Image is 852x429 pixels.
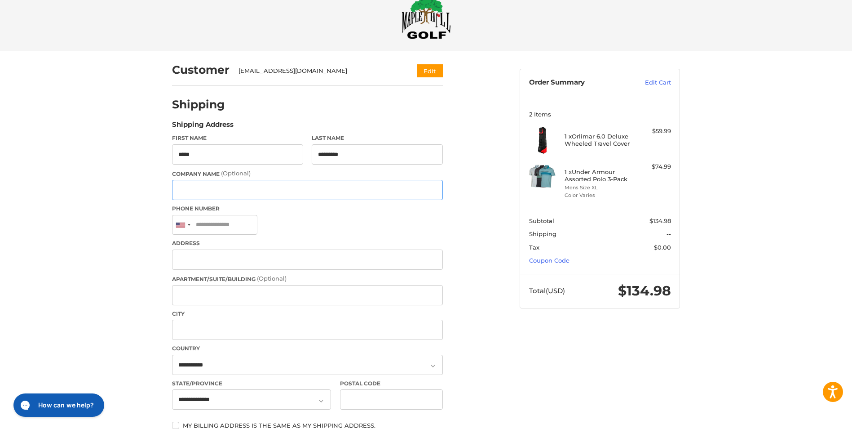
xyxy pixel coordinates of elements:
div: [EMAIL_ADDRESS][DOMAIN_NAME] [238,67,400,76]
span: Tax [529,244,539,251]
label: First Name [172,134,303,142]
h4: 1 x Under Armour Assorted Polo 3-Pack [565,168,633,183]
label: Country [172,344,443,353]
div: $59.99 [636,127,671,136]
span: $134.98 [618,282,671,299]
h2: Shipping [172,98,225,112]
small: (Optional) [221,170,251,177]
label: Phone Number [172,205,443,213]
label: My billing address is the same as my shipping address. [172,422,443,429]
span: $134.98 [649,217,671,224]
label: Apartment/Suite/Building [172,274,443,283]
label: State/Province [172,380,331,388]
span: $0.00 [654,244,671,251]
small: (Optional) [257,275,287,282]
span: Shipping [529,230,556,237]
h3: Order Summary [529,78,626,87]
label: Postal Code [340,380,443,388]
div: $74.99 [636,162,671,171]
a: Coupon Code [529,257,569,264]
label: Address [172,239,443,247]
a: Edit Cart [626,78,671,87]
label: Last Name [312,134,443,142]
div: United States: +1 [172,215,193,235]
legend: Shipping Address [172,120,234,134]
li: Color Varies [565,192,633,199]
h3: 2 Items [529,111,671,118]
li: Mens Size XL [565,184,633,192]
button: Edit [417,64,443,77]
span: Subtotal [529,217,554,224]
label: Company Name [172,169,443,178]
h2: Customer [172,63,230,77]
h4: 1 x Orlimar 6.0 Deluxe Wheeled Travel Cover [565,133,633,147]
span: Total (USD) [529,286,565,295]
span: -- [667,230,671,237]
label: City [172,310,443,318]
iframe: Gorgias live chat messenger [9,390,107,420]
